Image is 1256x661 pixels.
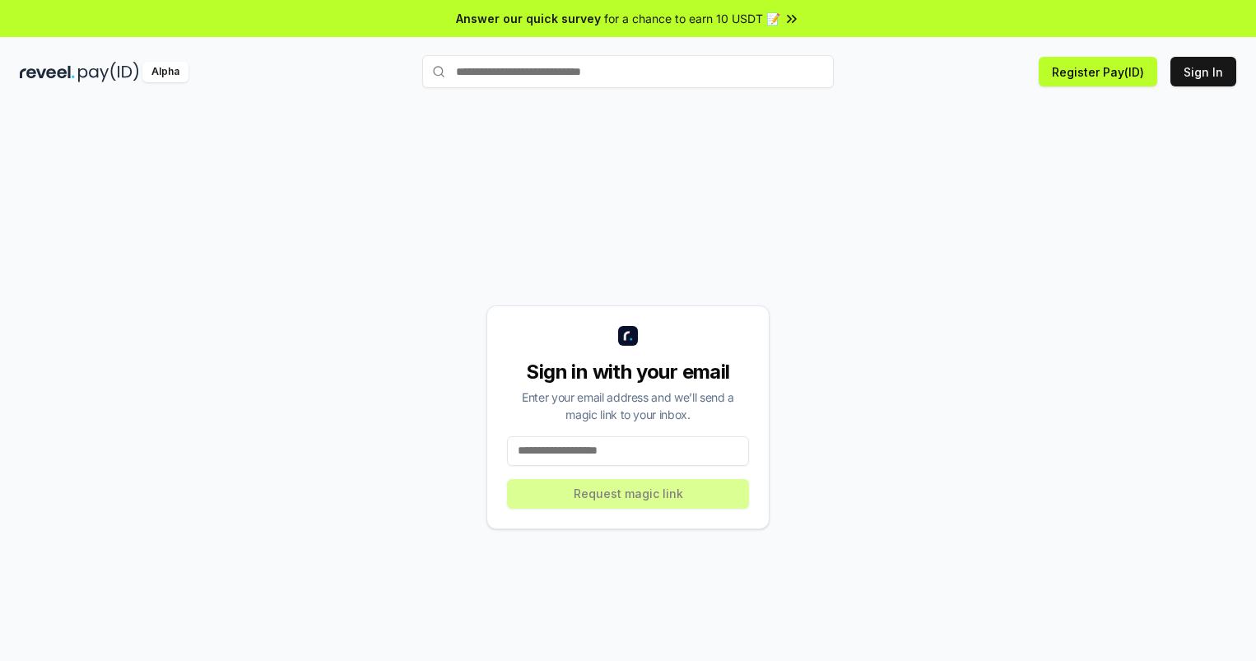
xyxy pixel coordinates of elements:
div: Enter your email address and we’ll send a magic link to your inbox. [507,389,749,423]
button: Sign In [1170,57,1236,86]
button: Register Pay(ID) [1039,57,1157,86]
span: for a chance to earn 10 USDT 📝 [604,10,780,27]
div: Sign in with your email [507,359,749,385]
img: logo_small [618,326,638,346]
img: reveel_dark [20,62,75,82]
img: pay_id [78,62,139,82]
div: Alpha [142,62,188,82]
span: Answer our quick survey [456,10,601,27]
